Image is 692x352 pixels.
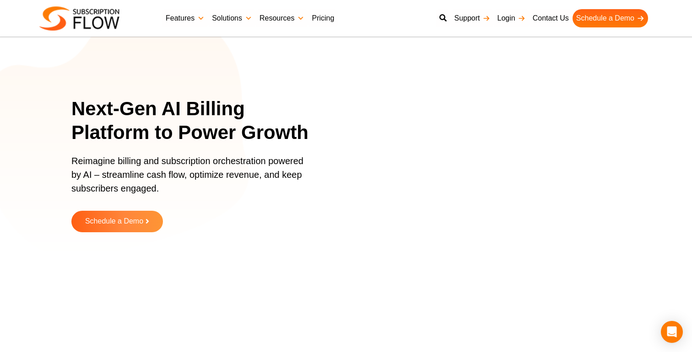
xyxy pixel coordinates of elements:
a: Contact Us [529,9,573,27]
a: Schedule a Demo [573,9,648,27]
a: Solutions [208,9,256,27]
img: Subscriptionflow [39,6,119,31]
a: Resources [256,9,308,27]
a: Schedule a Demo [71,211,163,232]
span: Schedule a Demo [85,218,143,225]
p: Reimagine billing and subscription orchestration powered by AI – streamline cash flow, optimize r... [71,154,309,204]
a: Support [450,9,493,27]
a: Features [162,9,208,27]
a: Login [494,9,529,27]
h1: Next-Gen AI Billing Platform to Power Growth [71,97,321,145]
div: Open Intercom Messenger [661,321,683,343]
a: Pricing [308,9,338,27]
